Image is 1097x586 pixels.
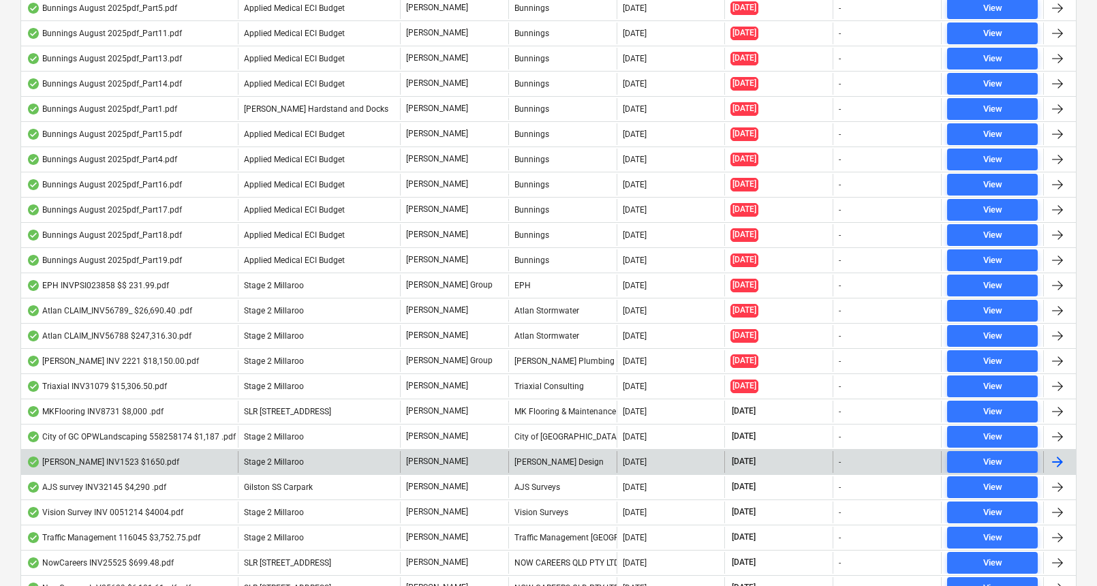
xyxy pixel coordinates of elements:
[947,149,1038,170] button: View
[27,179,40,190] div: OCR finished
[839,558,841,568] div: -
[947,325,1038,347] button: View
[623,79,647,89] div: [DATE]
[983,278,1002,294] div: View
[406,279,493,291] p: [PERSON_NAME] Group
[508,426,617,448] div: City of [GEOGRAPHIC_DATA]
[730,304,758,317] span: [DATE]
[839,3,841,13] div: -
[983,202,1002,218] div: View
[244,482,313,492] span: Gilston SS Carpark
[983,26,1002,42] div: View
[508,350,617,372] div: [PERSON_NAME] Plumbing Pty Ltd
[839,155,841,164] div: -
[406,330,468,341] p: [PERSON_NAME]
[27,78,182,89] div: Bunnings August 2025pdf_Part14.pdf
[406,179,468,190] p: [PERSON_NAME]
[508,552,617,574] div: NOW CAREERS QLD PTY LTD
[839,356,841,366] div: -
[508,401,617,422] div: MK Flooring & Maintenance
[839,205,841,215] div: -
[947,476,1038,498] button: View
[27,305,40,316] div: OCR finished
[406,204,468,215] p: [PERSON_NAME]
[623,407,647,416] div: [DATE]
[27,104,177,114] div: Bunnings August 2025pdf_Part1.pdf
[244,104,388,114] span: Carole Park Hardstand and Docks
[508,123,617,145] div: Bunnings
[839,54,841,63] div: -
[730,405,757,417] span: [DATE]
[406,431,468,442] p: [PERSON_NAME]
[983,379,1002,395] div: View
[27,28,182,39] div: Bunnings August 2025pdf_Part11.pdf
[983,404,1002,420] div: View
[730,431,757,442] span: [DATE]
[983,354,1002,369] div: View
[406,557,468,568] p: [PERSON_NAME]
[406,52,468,64] p: [PERSON_NAME]
[947,174,1038,196] button: View
[623,180,647,189] div: [DATE]
[730,228,758,241] span: [DATE]
[27,406,164,417] div: MKFlooring INV8731 $8,000 .pdf
[730,329,758,342] span: [DATE]
[839,508,841,517] div: -
[947,98,1038,120] button: View
[983,303,1002,319] div: View
[508,73,617,95] div: Bunnings
[623,331,647,341] div: [DATE]
[406,506,468,518] p: [PERSON_NAME]
[947,426,1038,448] button: View
[508,275,617,296] div: EPH
[27,129,40,140] div: OCR finished
[983,480,1002,495] div: View
[27,457,179,467] div: [PERSON_NAME] INV1523 $1650.pdf
[27,255,182,266] div: Bunnings August 2025pdf_Part19.pdf
[244,3,345,13] span: Applied Medical ECI Budget
[508,98,617,120] div: Bunnings
[839,331,841,341] div: -
[839,457,841,467] div: -
[27,53,40,64] div: OCR finished
[27,280,40,291] div: OCR finished
[244,155,345,164] span: Applied Medical ECI Budget
[983,530,1002,546] div: View
[947,73,1038,95] button: View
[244,79,345,89] span: Applied Medical ECI Budget
[730,354,758,367] span: [DATE]
[730,77,758,90] span: [DATE]
[406,355,493,367] p: [PERSON_NAME] Group
[623,356,647,366] div: [DATE]
[406,531,468,543] p: [PERSON_NAME]
[27,154,177,165] div: Bunnings August 2025pdf_Part4.pdf
[623,256,647,265] div: [DATE]
[508,451,617,473] div: [PERSON_NAME] Design
[244,256,345,265] span: Applied Medical ECI Budget
[1029,521,1097,586] iframe: Chat Widget
[508,149,617,170] div: Bunnings
[508,502,617,523] div: Vision Surveys
[27,305,192,316] div: Atlan CLAIM_INV56789_ $26,690.40 .pdf
[244,281,304,290] span: Stage 2 Millaroo
[27,406,40,417] div: OCR finished
[839,256,841,265] div: -
[839,281,841,290] div: -
[27,507,40,518] div: OCR finished
[27,557,40,568] div: OCR finished
[27,280,169,291] div: EPH INVPSI023858 $$ 231.99.pdf
[27,431,236,442] div: City of GC OPWLandscaping 558258174 $1,187 .pdf
[839,306,841,315] div: -
[947,249,1038,271] button: View
[27,3,40,14] div: OCR finished
[947,401,1038,422] button: View
[839,407,841,416] div: -
[623,129,647,139] div: [DATE]
[623,104,647,114] div: [DATE]
[839,482,841,492] div: -
[983,127,1002,142] div: View
[730,1,758,14] span: [DATE]
[730,27,758,40] span: [DATE]
[947,224,1038,246] button: View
